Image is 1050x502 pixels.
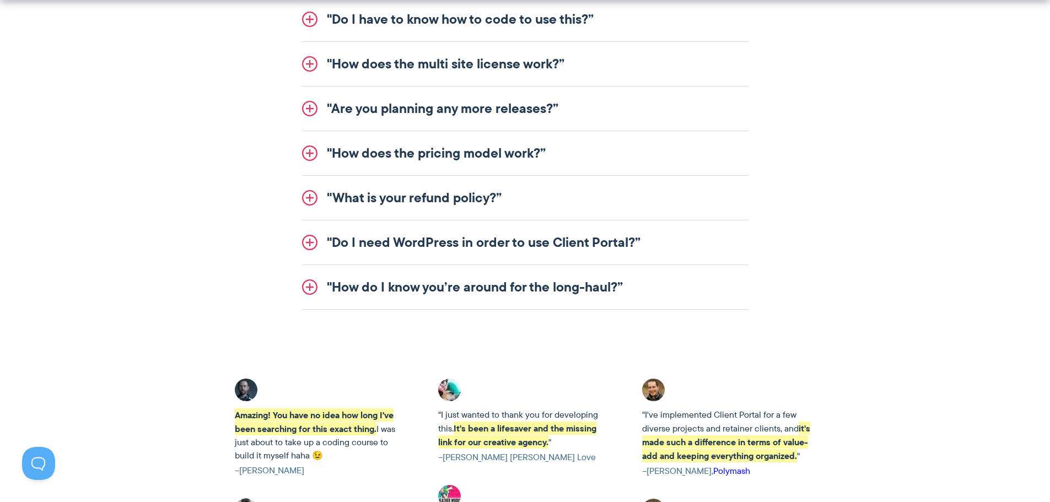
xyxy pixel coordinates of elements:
[302,87,749,131] a: "Are you planning any more releases?”
[302,131,749,175] a: "How does the pricing model work?”
[642,465,815,478] cite: –[PERSON_NAME],
[302,220,749,265] a: "Do I need WordPress in order to use Client Portal?”
[438,408,611,449] p: "I just wanted to thank you for developing this. "
[302,42,749,86] a: "How does the multi site license work?”
[642,408,815,463] p: "I've implemented Client Portal for a few diverse projects and retainer clients, and "
[22,447,55,480] iframe: Toggle Customer Support
[302,176,749,220] a: "What is your refund policy?”
[438,451,611,464] cite: –[PERSON_NAME] [PERSON_NAME] Love
[235,408,394,435] strong: Amazing! You have no idea how long I've been searching for this exact thing.
[642,422,810,462] strong: it's made such a difference in terms of value-add and keeping everything organized.
[302,265,749,309] a: "How do I know you’re around for the long-haul?”
[235,379,257,401] img: Client Portal testimonial - Adrian C
[235,408,408,462] p: I was just about to take up a coding course to build it myself haha 😉
[713,465,750,477] a: Polymash
[235,464,408,477] cite: –[PERSON_NAME]
[438,422,596,449] strong: It's been a lifesaver and the missing link for our creative agency.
